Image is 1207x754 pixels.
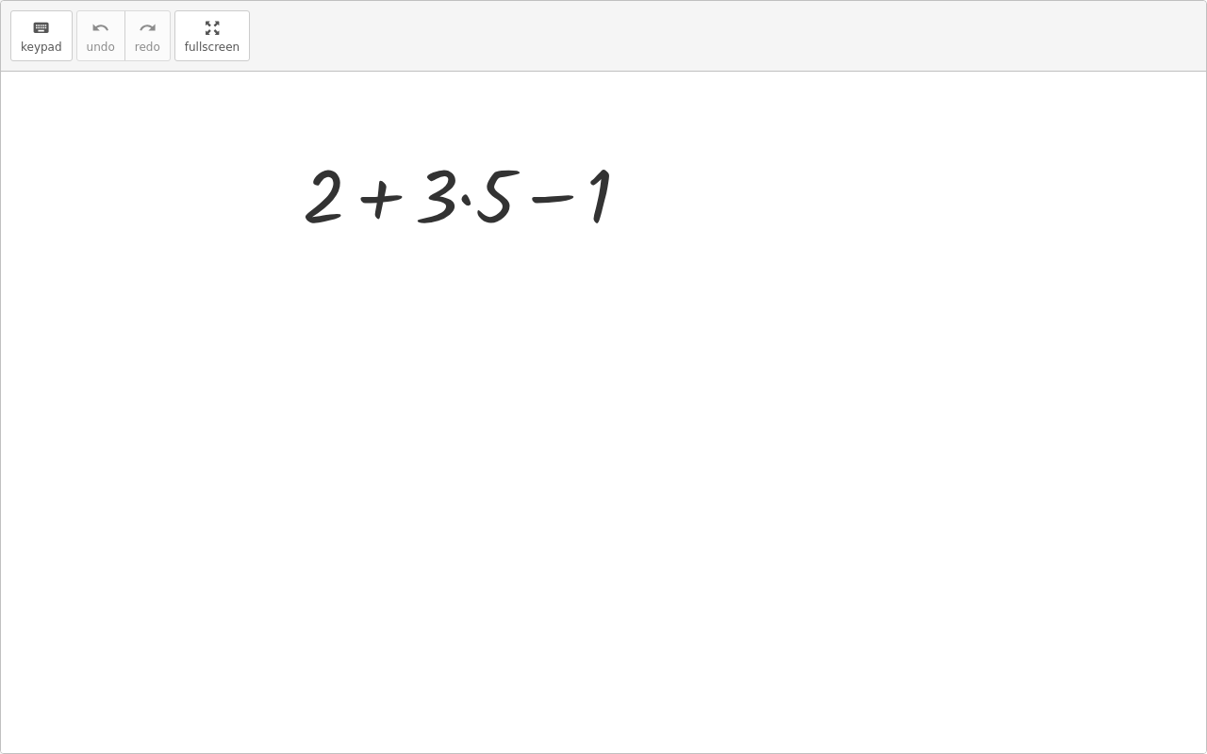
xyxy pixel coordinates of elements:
[76,10,125,61] button: undoundo
[185,41,240,54] span: fullscreen
[139,17,157,40] i: redo
[10,10,73,61] button: keyboardkeypad
[135,41,160,54] span: redo
[91,17,109,40] i: undo
[174,10,250,61] button: fullscreen
[32,17,50,40] i: keyboard
[87,41,115,54] span: undo
[124,10,171,61] button: redoredo
[21,41,62,54] span: keypad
